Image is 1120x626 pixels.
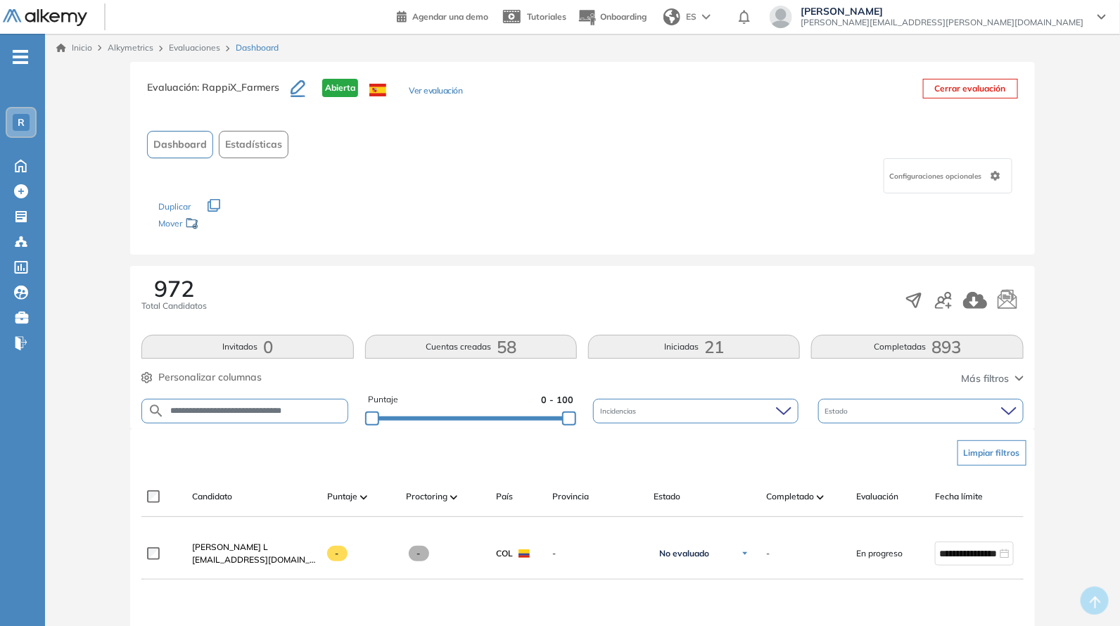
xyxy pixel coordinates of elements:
span: R [18,117,25,128]
button: Cuentas creadas58 [365,335,577,359]
span: Dashboard [153,137,207,152]
span: Estado [654,490,680,503]
span: Fecha límite [935,490,983,503]
button: Cerrar evaluación [923,79,1018,98]
img: COL [518,549,530,558]
img: Logo [3,9,87,27]
button: Limpiar filtros [957,440,1026,466]
span: Personalizar columnas [158,370,262,385]
span: Provincia [552,490,589,503]
span: En progreso [856,547,903,560]
span: Duplicar [158,201,191,212]
button: Invitados0 [141,335,353,359]
span: Dashboard [236,41,279,54]
h3: Evaluación [147,79,291,108]
span: 0 - 100 [541,393,573,407]
span: [PERSON_NAME] [801,6,1083,17]
div: Configuraciones opcionales [884,158,1012,193]
span: No evaluado [659,548,709,559]
img: SEARCH_ALT [148,402,165,420]
span: Tutoriales [527,11,566,22]
img: [missing "en.ARROW_ALT" translation] [450,495,457,499]
button: Onboarding [578,2,647,32]
button: Más filtros [962,371,1024,386]
img: ESP [369,84,386,96]
span: Más filtros [962,371,1010,386]
span: Estado [825,406,851,416]
span: : RappiX_Farmers [197,81,279,94]
i: - [13,56,28,58]
img: [missing "en.ARROW_ALT" translation] [360,495,367,499]
button: Ver evaluación [409,84,462,99]
a: [PERSON_NAME] L [192,541,316,554]
span: [PERSON_NAME][EMAIL_ADDRESS][PERSON_NAME][DOMAIN_NAME] [801,17,1083,28]
div: Estado [818,399,1024,423]
span: Abierta [322,79,358,97]
span: Onboarding [600,11,647,22]
a: Agendar una demo [397,7,488,24]
span: Alkymetrics [108,42,153,53]
button: Estadísticas [219,131,288,158]
span: - [552,547,642,560]
span: Estadísticas [225,137,282,152]
div: Incidencias [593,399,798,423]
span: Candidato [192,490,232,503]
span: [PERSON_NAME] L [192,542,268,552]
span: Puntaje [368,393,398,407]
span: - [327,546,348,561]
button: Completadas893 [811,335,1023,359]
button: Personalizar columnas [141,370,262,385]
span: - [409,546,429,561]
img: Ícono de flecha [741,549,749,558]
span: Puntaje [327,490,357,503]
span: ES [686,11,696,23]
img: arrow [702,14,711,20]
span: - [766,547,770,560]
a: Evaluaciones [169,42,220,53]
span: Total Candidatos [141,300,207,312]
span: [EMAIL_ADDRESS][DOMAIN_NAME] [192,554,316,566]
span: Evaluación [856,490,898,503]
div: Mover [158,212,299,238]
span: Configuraciones opcionales [890,171,985,181]
a: Inicio [56,41,92,54]
span: Agendar una demo [412,11,488,22]
img: [missing "en.ARROW_ALT" translation] [817,495,824,499]
button: Dashboard [147,131,213,158]
span: 972 [154,277,194,300]
button: Iniciadas21 [588,335,800,359]
span: Incidencias [600,406,639,416]
span: País [496,490,513,503]
span: Completado [766,490,814,503]
span: Proctoring [406,490,447,503]
span: COL [496,547,513,560]
img: world [663,8,680,25]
